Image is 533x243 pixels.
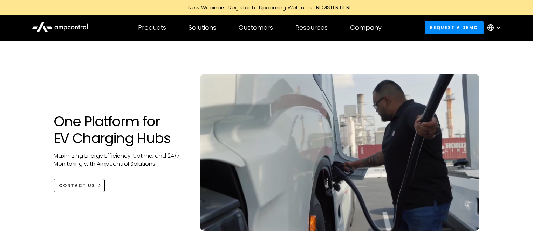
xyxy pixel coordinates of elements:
[138,24,166,31] div: Products
[295,24,328,31] div: Resources
[189,24,216,31] div: Solutions
[350,24,382,31] div: Company
[425,21,484,34] a: Request a demo
[239,24,273,31] div: Customers
[109,3,424,11] a: New Webinars: Register to Upcoming WebinarsREGISTER HERE
[59,183,95,189] div: CONTACT US
[54,113,186,146] h1: One Platform for EV Charging Hubs
[54,179,105,192] a: CONTACT US
[54,152,186,168] p: Maximizing Energy Efficiency, Uptime, and 24/7 Monitoring with Ampcontrol Solutions
[181,4,316,11] div: New Webinars: Register to Upcoming Webinars
[316,3,352,11] div: REGISTER HERE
